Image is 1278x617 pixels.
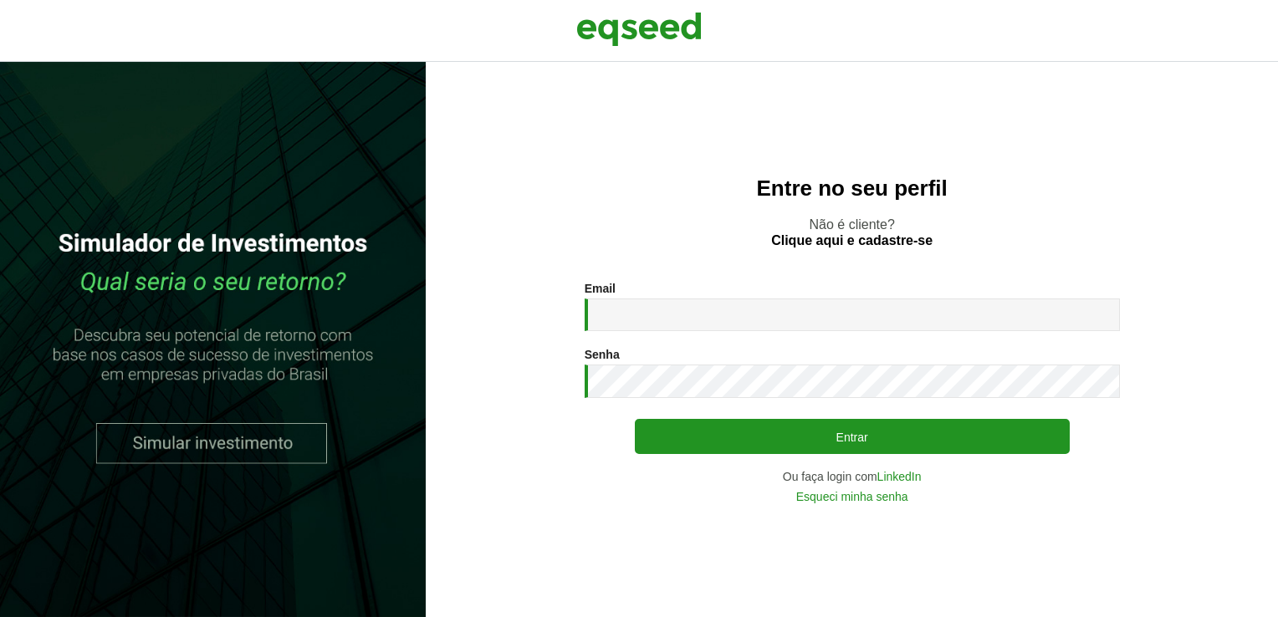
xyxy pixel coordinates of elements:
[585,471,1120,482] div: Ou faça login com
[576,8,702,50] img: EqSeed Logo
[796,491,908,502] a: Esqueci minha senha
[459,176,1245,201] h2: Entre no seu perfil
[585,349,620,360] label: Senha
[771,234,933,247] a: Clique aqui e cadastre-se
[585,283,616,294] label: Email
[635,419,1070,454] button: Entrar
[459,217,1245,248] p: Não é cliente?
[877,471,922,482] a: LinkedIn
